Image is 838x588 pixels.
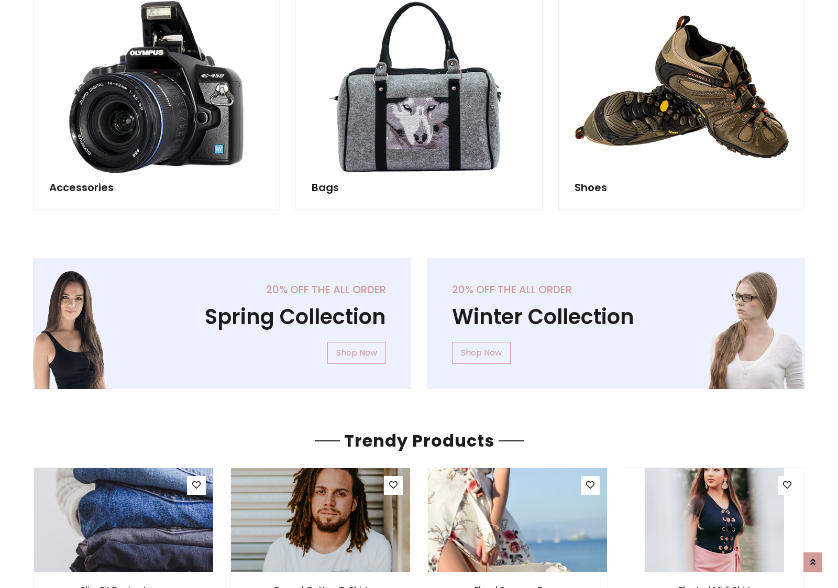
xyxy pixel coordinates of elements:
[58,283,386,296] h5: 20% off the all order
[340,429,499,452] span: Trendy Products
[312,181,526,194] h5: Bags
[452,283,780,296] h5: 20% off the all order
[575,181,789,194] h5: Shoes
[49,181,263,194] h5: Accessories
[58,304,386,329] h1: Spring Collection
[452,304,780,329] h1: Winter Collection
[327,342,386,364] a: Shop Now
[452,342,511,364] a: Shop Now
